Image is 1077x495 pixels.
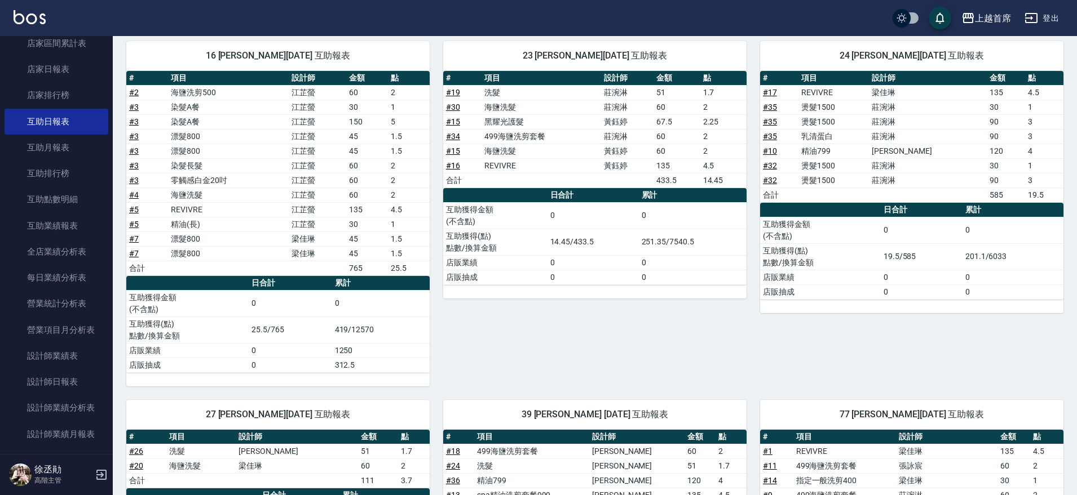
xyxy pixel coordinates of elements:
td: 梁佳琳 [289,231,346,246]
a: 互助日報表 [5,109,108,135]
td: 莊涴淋 [869,173,987,188]
td: 3 [1025,173,1063,188]
a: #30 [446,102,460,112]
th: 金額 [987,71,1025,86]
td: 60 [358,458,398,473]
td: 梁佳琳 [896,473,997,488]
a: #4 [129,190,139,199]
a: 營業統計分析表 [5,291,108,316]
td: 1.5 [388,246,430,261]
td: 莊涴淋 [869,100,987,114]
h5: 徐丞勛 [34,464,92,475]
td: REVIVRE [793,444,896,458]
a: 互助月報表 [5,135,108,160]
td: 互助獲得(點) 點數/換算金額 [760,243,881,270]
td: 60 [685,444,716,458]
td: 2.25 [700,114,747,129]
td: 互助獲得金額 (不含點) [760,217,881,243]
a: 營業項目月分析表 [5,317,108,343]
th: 設計師 [236,430,358,444]
td: 2 [700,129,747,144]
td: [PERSON_NAME] [869,144,987,158]
a: #32 [763,161,777,170]
th: 日合計 [249,276,332,291]
th: 設計師 [589,430,685,444]
td: 1 [1025,100,1063,114]
th: 金額 [997,430,1031,444]
table: a dense table [760,203,1063,300]
td: 14.45/433.5 [548,229,639,255]
img: Logo [14,10,46,24]
a: 店家排行榜 [5,82,108,108]
table: a dense table [443,188,747,285]
a: #26 [129,447,143,456]
td: 1250 [332,343,430,358]
td: 60 [997,458,1031,473]
td: 433.5 [654,173,700,188]
span: 24 [PERSON_NAME][DATE] 互助報表 [774,50,1050,61]
td: 499海鹽洗剪套餐 [793,458,896,473]
td: 合計 [126,473,166,488]
th: 點 [700,71,747,86]
td: 乳清蛋白 [798,129,869,144]
td: 3 [1025,114,1063,129]
td: 精油799 [798,144,869,158]
th: 項目 [482,71,601,86]
td: 120 [685,473,716,488]
td: 2 [700,144,747,158]
td: 765 [346,261,388,275]
td: 海鹽洗剪500 [168,85,289,100]
th: # [760,71,798,86]
th: 設計師 [869,71,987,86]
td: 1 [1025,158,1063,173]
td: 黃鈺婷 [601,144,654,158]
td: 零觸感白金20吋 [168,173,289,188]
td: 45 [346,246,388,261]
td: 60 [654,144,700,158]
td: 莊涴淋 [869,129,987,144]
td: 60 [346,85,388,100]
td: 135 [346,202,388,217]
td: 51 [654,85,700,100]
td: 海鹽洗髮 [482,100,601,114]
a: #15 [446,117,460,126]
a: #35 [763,117,777,126]
td: 黃鈺婷 [601,114,654,129]
td: 120 [987,144,1025,158]
a: #16 [446,161,460,170]
table: a dense table [126,71,430,276]
a: #36 [446,476,460,485]
th: # [443,71,482,86]
td: 312.5 [332,358,430,372]
td: 51 [358,444,398,458]
td: 0 [639,270,747,284]
td: 0 [332,290,430,316]
td: 江芷螢 [289,129,346,144]
td: 90 [987,129,1025,144]
td: 漂髮800 [168,246,289,261]
td: 25.5/765 [249,316,332,343]
td: 4.5 [1030,444,1063,458]
td: 0 [249,290,332,316]
td: 0 [639,255,747,270]
a: #2 [129,88,139,97]
td: 0 [548,202,639,229]
th: 金額 [685,430,716,444]
td: 店販抽成 [126,358,249,372]
a: 互助排行榜 [5,160,108,186]
td: 指定一般洗剪400 [793,473,896,488]
td: 2 [1030,458,1063,473]
a: #5 [129,205,139,214]
td: 201.1/6033 [963,243,1063,270]
td: 2 [388,188,430,202]
td: 1.7 [716,458,747,473]
td: [PERSON_NAME] [589,444,685,458]
a: 設計師業績分析表 [5,395,108,421]
td: 漂髮800 [168,144,289,158]
td: 莊涴淋 [869,158,987,173]
a: #17 [763,88,777,97]
td: 梁佳琳 [896,444,997,458]
td: 90 [987,173,1025,188]
td: 2 [388,85,430,100]
th: 設計師 [289,71,346,86]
